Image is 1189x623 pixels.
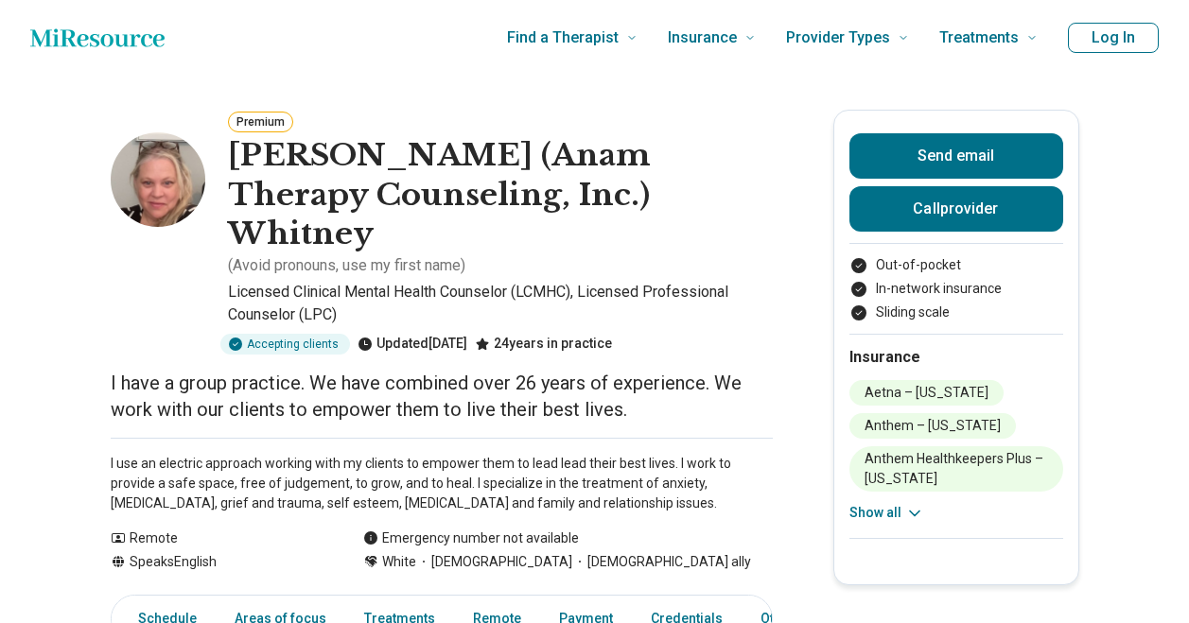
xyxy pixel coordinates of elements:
[382,552,416,572] span: White
[228,112,293,132] button: Premium
[30,19,165,57] a: Home page
[849,133,1063,179] button: Send email
[111,370,773,423] p: I have a group practice. We have combined over 26 years of experience. We work with our clients t...
[849,503,924,523] button: Show all
[111,552,325,572] div: Speaks English
[939,25,1019,51] span: Treatments
[358,334,467,355] div: Updated [DATE]
[849,446,1063,492] li: Anthem Healthkeepers Plus – [US_STATE]
[668,25,737,51] span: Insurance
[849,279,1063,299] li: In-network insurance
[572,552,751,572] span: [DEMOGRAPHIC_DATA] ally
[228,136,773,254] h1: [PERSON_NAME] (Anam Therapy Counseling, Inc.) Whitney
[849,380,1004,406] li: Aetna – [US_STATE]
[111,454,773,513] p: I use an electric approach working with my clients to empower them to lead lead their best lives....
[849,413,1016,439] li: Anthem – [US_STATE]
[111,528,325,548] div: Remote
[228,281,773,326] p: Licensed Clinical Mental Health Counselor (LCMHC), Licensed Professional Counselor (LPC)
[849,346,1063,369] h2: Insurance
[849,186,1063,232] button: Callprovider
[849,255,1063,275] li: Out-of-pocket
[849,303,1063,322] li: Sliding scale
[507,25,619,51] span: Find a Therapist
[786,25,890,51] span: Provider Types
[475,334,612,355] div: 24 years in practice
[363,528,579,548] div: Emergency number not available
[220,334,350,355] div: Accepting clients
[228,254,465,277] p: ( Avoid pronouns, use my first name )
[1068,23,1159,53] button: Log In
[416,552,572,572] span: [DEMOGRAPHIC_DATA]
[849,255,1063,322] ul: Payment options
[111,132,205,227] img: Heather Whitney, Licensed Clinical Mental Health Counselor (LCMHC)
